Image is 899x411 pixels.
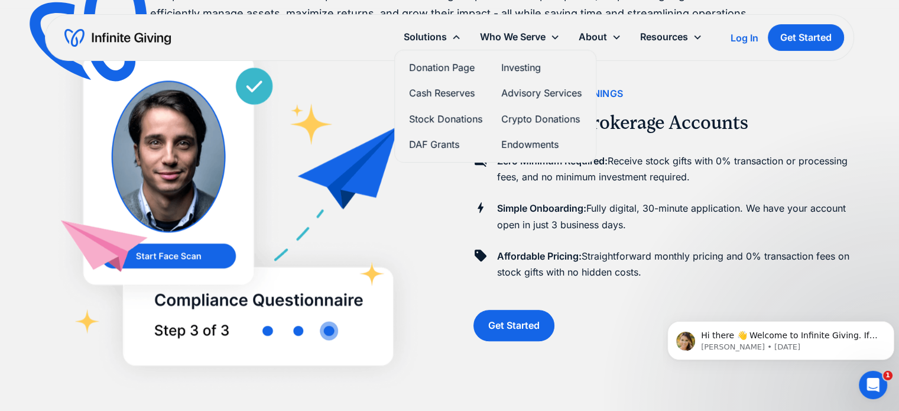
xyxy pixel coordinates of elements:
div: About [569,24,631,50]
div: Solutions [394,24,470,50]
a: Get Started [768,24,844,51]
div: Resources [640,29,688,45]
div: Solutions [404,29,447,45]
a: home [64,28,171,47]
p: Receive stock gifts with 0% transaction or processing fees, and no minimum investment required. [497,153,854,185]
a: Cash Reserves [409,85,482,101]
div: About [579,29,607,45]
a: Crypto Donations [501,111,582,127]
a: Investing [501,60,582,76]
div: Who We Serve [480,29,546,45]
span: 1 [883,371,892,380]
a: DAF Grants [409,137,482,153]
a: Endowments [501,137,582,153]
iframe: Intercom notifications message [663,296,899,379]
iframe: Intercom live chat [859,371,887,399]
a: Donation Page [409,60,482,76]
a: Get Started [473,310,554,341]
p: Fully digital, 30-minute application. We have your account open in just 3 business days. [497,200,854,232]
strong: Affordable Pricing: [497,250,582,262]
nav: Solutions [394,50,596,163]
div: Who We Serve [470,24,569,50]
h2: Easily Open Brokerage Accounts [473,112,748,134]
p: Straightforward monthly pricing and 0% transaction fees on stock gifts with no hidden costs. [497,248,854,280]
a: Stock Donations [409,111,482,127]
div: Resources [631,24,712,50]
div: Log In [731,33,758,43]
a: Advisory Services [501,85,582,101]
a: Log In [731,31,758,45]
strong: Simple Onboarding: [497,202,586,214]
